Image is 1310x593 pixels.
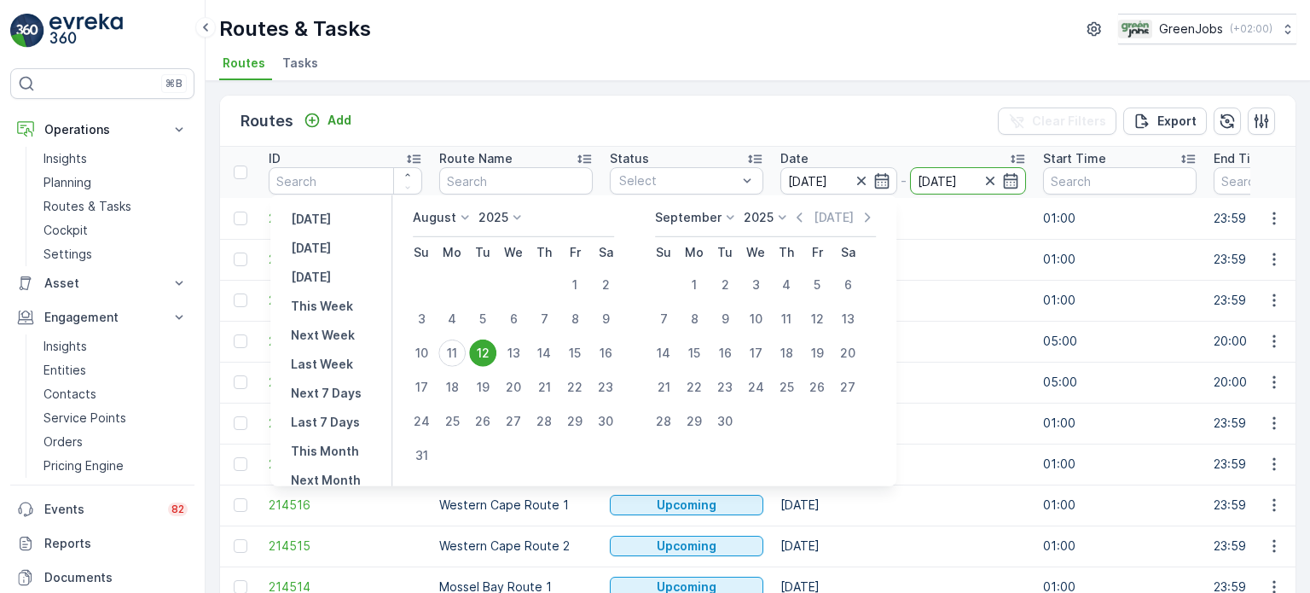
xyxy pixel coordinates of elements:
div: 22 [561,374,588,401]
div: Toggle Row Selected [234,539,247,553]
div: 11 [438,340,466,367]
button: Add [297,110,358,131]
p: Routes & Tasks [219,15,371,43]
p: 2025 [744,209,774,226]
div: 1 [561,271,588,299]
a: Insights [37,334,194,358]
a: 214717 [269,210,422,227]
td: Western Cape Route 1 [431,485,601,526]
p: Cockpit [43,222,88,239]
p: Date [780,150,809,167]
button: Export [1123,108,1207,135]
button: This Month [284,441,366,462]
button: Tomorrow [284,267,338,288]
td: [DATE] [772,444,1035,485]
td: [DATE] [772,280,1035,321]
a: Cockpit [37,218,194,242]
div: 21 [650,374,677,401]
a: Pricing Engine [37,454,194,478]
button: Next 7 Days [284,383,368,404]
td: 01:00 [1035,280,1205,321]
p: [DATE] [291,240,331,257]
p: ⌘B [165,77,183,90]
div: 5 [469,305,496,333]
p: Settings [43,246,92,263]
div: 31 [408,442,435,469]
th: Wednesday [498,237,529,268]
div: 28 [650,408,677,435]
p: Routes & Tasks [43,198,131,215]
div: Toggle Row Selected [234,375,247,389]
td: 01:00 [1035,239,1205,280]
div: 5 [803,271,831,299]
p: Next 7 Days [291,385,362,402]
div: 19 [803,340,831,367]
div: 17 [742,340,769,367]
button: Next Week [284,325,362,346]
p: Contacts [43,386,96,403]
p: [DATE] [291,211,331,228]
a: 214599 [269,333,422,350]
span: 214517 [269,456,422,473]
div: 26 [469,408,496,435]
div: 20 [500,374,527,401]
div: 26 [803,374,831,401]
th: Wednesday [740,237,771,268]
div: Toggle Row Selected [234,212,247,225]
div: 6 [500,305,527,333]
div: 16 [711,340,739,367]
div: 4 [438,305,466,333]
p: Planning [43,174,91,191]
p: Service Points [43,410,126,427]
a: 214516 [269,497,422,514]
div: 27 [834,374,861,401]
p: Upcoming [657,497,716,514]
th: Friday [559,237,590,268]
p: Clear Filters [1032,113,1106,130]
a: Entities [37,358,194,382]
div: Toggle Row Selected [234,498,247,512]
a: Planning [37,171,194,195]
p: End Time [1214,150,1269,167]
p: - [901,171,907,191]
td: 05:00 [1035,321,1205,362]
p: Last 7 Days [291,414,360,431]
button: Last Week [284,354,360,375]
div: 13 [500,340,527,367]
p: Route Name [439,150,513,167]
div: 13 [834,305,861,333]
div: 17 [408,374,435,401]
p: Add [327,112,351,129]
span: 214515 [269,538,422,555]
p: Operations [44,121,160,138]
div: 22 [681,374,708,401]
td: [DATE] [772,321,1035,362]
td: Western Cape Route 2 [431,526,601,567]
button: Next Month [284,470,368,491]
div: Toggle Row Selected [234,416,247,430]
p: [DATE] [814,209,854,226]
p: Engagement [44,309,160,326]
input: dd/mm/yyyy [910,167,1027,195]
td: [DATE] [772,526,1035,567]
td: [DATE] [772,362,1035,403]
td: 01:00 [1035,198,1205,239]
a: Contacts [37,382,194,406]
a: Insights [37,147,194,171]
p: Routes [241,109,293,133]
span: 214598 [269,374,422,391]
p: This Month [291,443,359,460]
div: 4 [773,271,800,299]
p: Next Week [291,327,355,344]
div: 11 [773,305,800,333]
img: logo [10,14,44,48]
td: 01:00 [1035,485,1205,526]
div: 7 [530,305,558,333]
div: 2 [592,271,619,299]
p: 2025 [478,209,508,226]
p: GreenJobs [1159,20,1223,38]
div: 20 [834,340,861,367]
div: 15 [561,340,588,367]
button: Today [284,238,338,259]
